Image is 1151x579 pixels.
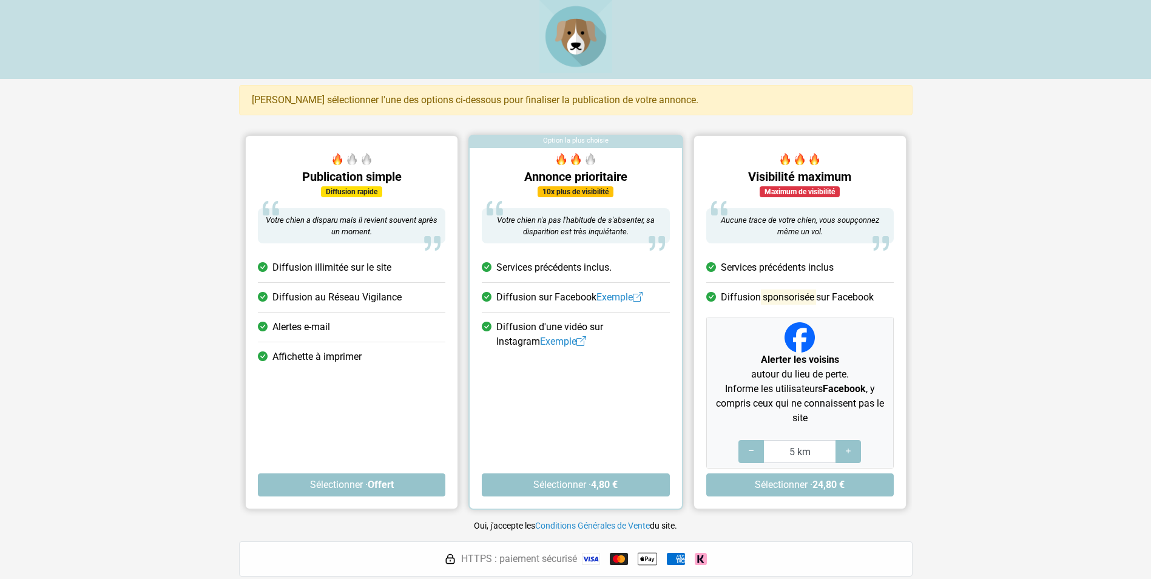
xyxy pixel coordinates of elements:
[272,320,330,334] span: Alertes e-mail
[496,215,654,237] span: Votre chien n'a pas l'habitude de s'absenter, sa disparition est très inquiétante.
[706,473,893,496] button: Sélectionner ·24,80 €
[272,350,362,364] span: Affichette à imprimer
[258,169,445,184] h5: Publication simple
[785,322,815,353] img: Facebook
[760,289,815,305] mark: sponsorisée
[591,479,618,490] strong: 4,80 €
[812,479,845,490] strong: 24,80 €
[638,549,657,569] img: Apple Pay
[496,260,612,275] span: Services précédents inclus.
[258,473,445,496] button: Sélectionner ·Offert
[496,290,643,305] span: Diffusion sur Facebook
[321,186,382,197] div: Diffusion rapide
[582,553,600,565] img: Visa
[266,215,437,237] span: Votre chien a disparu mais il revient souvent après un moment.
[482,473,669,496] button: Sélectionner ·4,80 €
[470,136,681,148] div: Option la plus choisie
[461,552,577,566] span: HTTPS : paiement sécurisé
[272,290,402,305] span: Diffusion au Réseau Vigilance
[711,382,888,425] p: Informe les utilisateurs , y compris ceux qui ne connaissent pas le site
[695,553,707,565] img: Klarna
[610,553,628,565] img: Mastercard
[667,553,685,565] img: American Express
[367,479,393,490] strong: Offert
[272,260,391,275] span: Diffusion illimitée sur le site
[482,169,669,184] h5: Annonce prioritaire
[474,521,677,530] small: Oui, j'accepte les du site.
[239,85,913,115] div: [PERSON_NAME] sélectionner l'une des options ci-dessous pour finaliser la publication de votre an...
[822,383,865,394] strong: Facebook
[535,521,650,530] a: Conditions Générales de Vente
[760,354,839,365] strong: Alerter les voisins
[444,553,456,565] img: HTTPS : paiement sécurisé
[760,186,840,197] div: Maximum de visibilité
[720,290,873,305] span: Diffusion sur Facebook
[720,215,879,237] span: Aucune trace de votre chien, vous soupçonnez même un vol.
[596,291,643,303] a: Exemple
[711,353,888,382] p: autour du lieu de perte.
[706,169,893,184] h5: Visibilité maximum
[538,186,613,197] div: 10x plus de visibilité
[540,336,586,347] a: Exemple
[496,320,669,349] span: Diffusion d'une vidéo sur Instagram
[720,260,833,275] span: Services précédents inclus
